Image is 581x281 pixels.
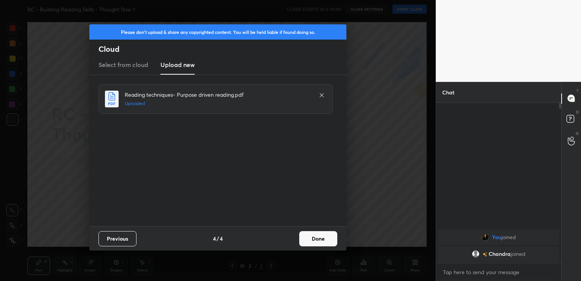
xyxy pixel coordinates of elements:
[492,234,501,240] span: You
[483,252,487,256] img: no-rating-badge.077c3623.svg
[511,251,525,257] span: joined
[98,44,346,54] h2: Cloud
[489,251,511,257] span: Chandra
[436,228,561,263] div: grid
[125,100,311,107] h5: Uploaded
[576,88,579,94] p: T
[89,24,346,40] div: Please don't upload & share any copyrighted content. You will be held liable if found doing so.
[98,231,137,246] button: Previous
[220,235,223,243] h4: 4
[299,231,337,246] button: Done
[160,60,195,69] h3: Upload new
[576,109,579,115] p: D
[125,91,311,99] h4: Reading techniques- Purpose driven reading.pdf
[472,250,479,258] img: default.png
[501,234,516,240] span: joined
[576,131,579,136] p: G
[481,233,489,241] img: 9e24b94aef5d423da2dc226449c24655.jpg
[213,235,216,243] h4: 4
[436,82,460,102] p: Chat
[217,235,219,243] h4: /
